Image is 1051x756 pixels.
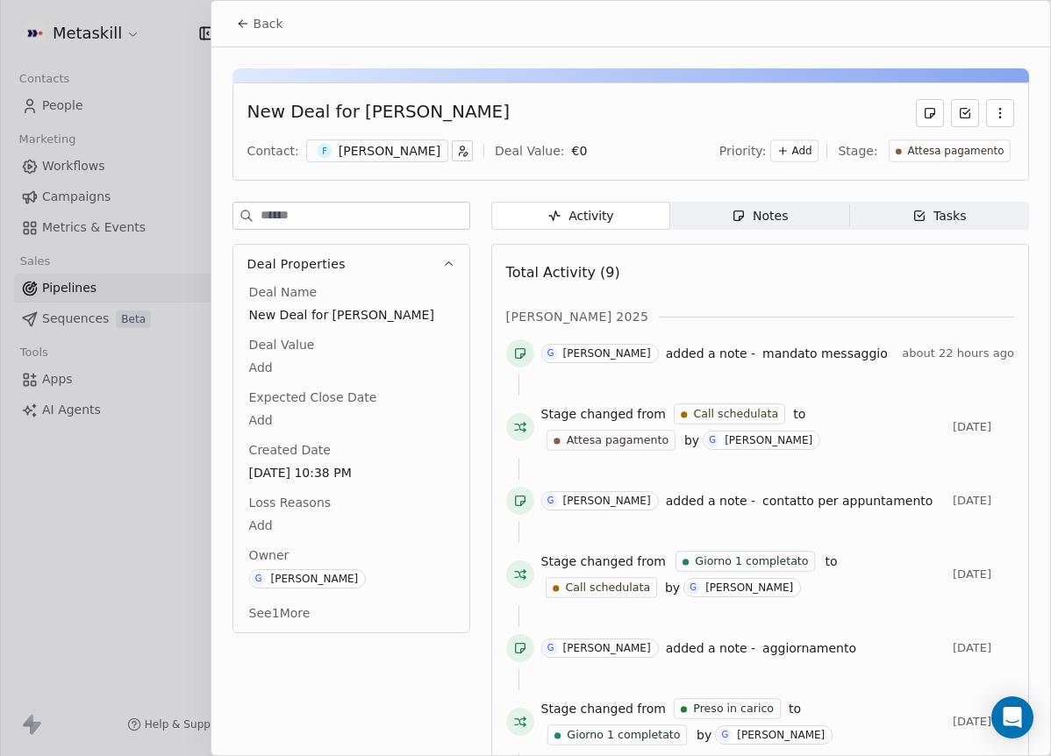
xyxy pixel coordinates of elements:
span: Call schedulata [565,580,650,596]
span: Preso in carico [693,701,774,717]
div: [PERSON_NAME] [563,495,651,507]
span: [DATE] [953,494,1014,508]
span: Add [249,517,454,534]
span: Total Activity (9) [506,264,620,281]
span: contatto per appuntamento [762,494,933,508]
span: Deal Value [246,336,318,353]
span: [DATE] [953,715,1014,729]
div: [PERSON_NAME] [705,581,793,594]
button: Deal Properties [233,245,469,283]
div: Notes [732,207,788,225]
span: Back [254,15,283,32]
span: by [684,431,699,449]
span: Loss Reasons [246,494,334,511]
span: added a note - [666,345,755,362]
span: Call schedulata [694,406,779,422]
span: Priority: [719,142,767,160]
span: to [825,553,837,570]
span: [DATE] [953,567,1014,581]
span: Stage changed from [541,405,666,423]
span: mandato messaggio [762,346,888,360]
div: [PERSON_NAME] [339,142,440,160]
span: aggiornamento [762,641,856,655]
div: G [547,494,554,508]
div: G [690,581,697,595]
span: Giorno 1 completato [695,553,808,569]
div: Deal Properties [233,283,469,632]
span: added a note - [666,492,755,510]
div: [PERSON_NAME] [271,573,359,585]
div: Open Intercom Messenger [991,696,1033,738]
div: G [547,641,554,655]
span: Add [249,359,454,376]
span: New Deal for [PERSON_NAME] [249,306,454,324]
span: [DATE] [953,420,1014,434]
span: Stage changed from [541,700,666,717]
a: contatto per appuntamento [762,490,933,511]
span: by [697,726,711,744]
button: See1More [239,597,321,629]
a: mandato messaggio [762,343,888,364]
span: [DATE] 10:38 PM [249,464,454,481]
a: aggiornamento [762,638,856,659]
div: G [255,572,262,586]
span: Giorno 1 completato [567,727,680,743]
span: F [317,144,332,159]
span: added a note - [666,639,755,657]
span: [PERSON_NAME] 2025 [506,308,649,325]
div: Contact: [247,142,299,160]
div: G [721,728,728,742]
span: € 0 [572,144,588,158]
div: G [709,433,716,447]
span: to [793,405,805,423]
span: by [665,579,680,596]
div: [PERSON_NAME] [737,729,825,741]
span: Expected Close Date [246,389,381,406]
div: Tasks [912,207,967,225]
div: [PERSON_NAME] [725,434,812,446]
span: about 22 hours ago [902,346,1014,360]
span: Owner [246,546,293,564]
div: [PERSON_NAME] [563,642,651,654]
span: Add [249,411,454,429]
span: [DATE] [953,641,1014,655]
div: New Deal for [PERSON_NAME] [247,99,510,127]
span: to [789,700,801,717]
span: Created Date [246,441,334,459]
span: Deal Properties [247,255,346,273]
span: Add [792,144,812,159]
div: G [547,346,554,360]
span: Deal Name [246,283,321,301]
span: Attesa pagamento [907,144,1004,159]
span: Stage changed from [541,553,666,570]
div: [PERSON_NAME] [563,347,651,360]
div: Deal Value: [495,142,564,160]
span: Stage: [838,142,877,160]
button: Back [225,8,294,39]
span: Attesa pagamento [566,432,668,448]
